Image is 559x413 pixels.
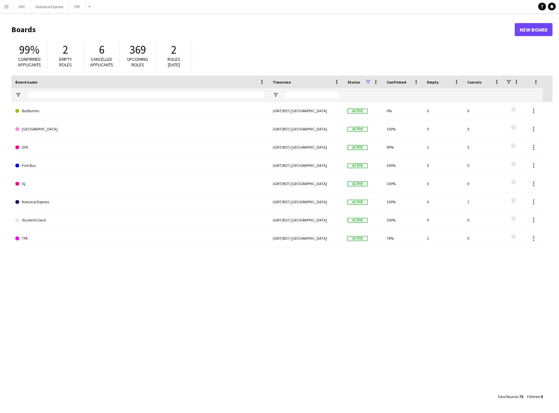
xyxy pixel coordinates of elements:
[127,56,148,68] span: Upcoming roles
[463,102,504,120] div: 0
[273,80,291,85] span: Timezone
[273,92,279,98] button: Open Filter Menu
[383,156,423,174] div: 100%
[463,229,504,247] div: 0
[269,120,344,138] div: (GMT/BST) [GEOGRAPHIC_DATA]
[527,394,540,399] span: Filtered
[269,175,344,193] div: (GMT/BST) [GEOGRAPHIC_DATA]
[423,175,463,193] div: 0
[15,229,265,247] a: TPE
[463,120,504,138] div: 0
[15,175,265,193] a: IQ
[27,91,265,99] input: Board name Filter Input
[348,181,368,186] span: Active
[463,211,504,229] div: 0
[348,218,368,223] span: Active
[269,229,344,247] div: (GMT/BST) [GEOGRAPHIC_DATA]
[63,43,68,57] span: 2
[519,394,523,399] span: 73
[168,56,180,68] span: Roles [DATE]
[59,56,72,68] span: Empty roles
[383,193,423,211] div: 100%
[15,156,265,175] a: First Bus
[515,23,552,36] a: New Board
[463,175,504,193] div: 0
[463,193,504,211] div: 1
[348,145,368,150] span: Active
[348,200,368,205] span: Active
[348,80,360,85] span: Status
[383,175,423,193] div: 100%
[18,56,41,68] span: Confirmed applicants
[383,229,423,247] div: 78%
[387,80,406,85] span: Confirmed
[423,193,463,211] div: 0
[527,390,543,403] div: :
[463,138,504,156] div: 5
[99,43,104,57] span: 6
[31,0,69,13] button: National Express
[284,91,340,99] input: Timezone Filter Input
[11,25,515,34] h1: Boards
[423,120,463,138] div: 0
[423,211,463,229] div: 0
[348,236,368,241] span: Active
[15,92,21,98] button: Open Filter Menu
[427,80,439,85] span: Empty
[498,390,523,403] div: :
[171,43,177,57] span: 2
[15,193,265,211] a: National Express
[498,394,518,399] span: Total Boards
[383,211,423,229] div: 100%
[463,156,504,174] div: 0
[348,163,368,168] span: Active
[15,102,265,120] a: BarBurrito
[383,120,423,138] div: 100%
[15,120,265,138] a: [GEOGRAPHIC_DATA]
[13,0,31,13] button: DFE
[423,156,463,174] div: 0
[348,127,368,132] span: Active
[269,211,344,229] div: (GMT/BST) [GEOGRAPHIC_DATA]
[130,43,146,57] span: 369
[269,102,344,120] div: (GMT/BST) [GEOGRAPHIC_DATA]
[423,138,463,156] div: 1
[15,80,37,85] span: Board name
[383,102,423,120] div: 0%
[19,43,39,57] span: 99%
[383,138,423,156] div: 99%
[423,102,463,120] div: 0
[69,0,86,13] button: TPE
[15,138,265,156] a: DFE
[269,156,344,174] div: (GMT/BST) [GEOGRAPHIC_DATA]
[15,211,265,229] a: StudentCrowd
[348,109,368,113] span: Active
[90,56,113,68] span: Cancelled applicants
[423,229,463,247] div: 1
[467,80,482,85] span: Cancels
[541,394,543,399] span: 8
[269,193,344,211] div: (GMT/BST) [GEOGRAPHIC_DATA]
[269,138,344,156] div: (GMT/BST) [GEOGRAPHIC_DATA]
